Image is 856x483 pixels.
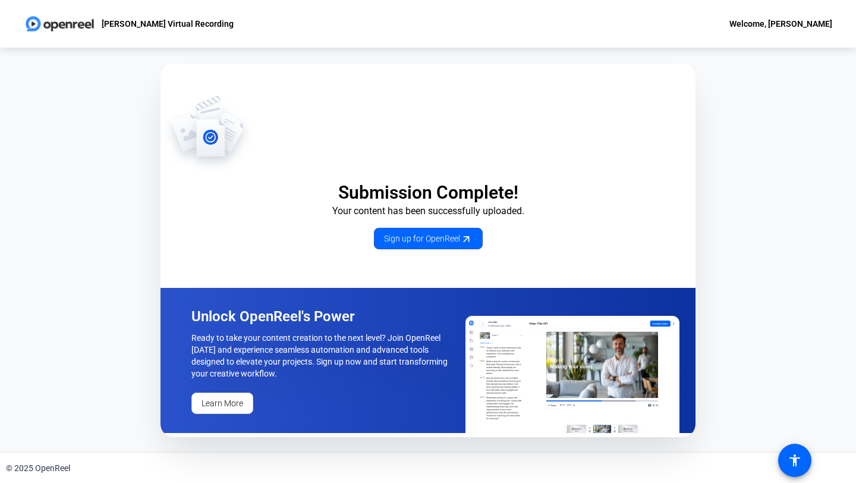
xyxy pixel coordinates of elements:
[160,95,255,172] img: OpenReel
[191,332,452,379] p: Ready to take your content creation to the next level? Join OpenReel [DATE] and experience seamle...
[788,453,802,468] mat-icon: accessibility
[160,204,695,218] p: Your content has been successfully uploaded.
[6,462,70,475] div: © 2025 OpenReel
[191,307,452,326] p: Unlock OpenReel's Power
[729,17,832,31] div: Welcome, [PERSON_NAME]
[465,316,679,433] img: OpenReel
[160,181,695,204] p: Submission Complete!
[24,12,96,36] img: OpenReel logo
[374,228,483,249] a: Sign up for OpenReel
[384,233,473,245] span: Sign up for OpenReel
[202,397,243,410] span: Learn More
[191,393,253,414] a: Learn More
[102,17,234,31] p: [PERSON_NAME] Virtual Recording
